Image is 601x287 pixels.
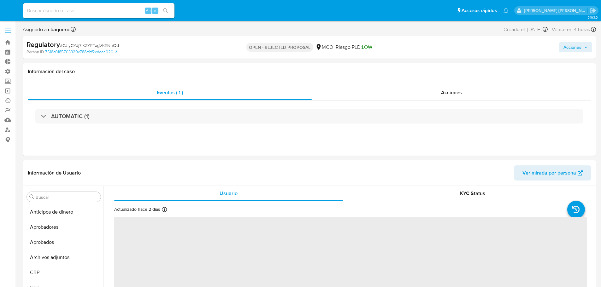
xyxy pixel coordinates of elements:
button: search-icon [159,6,172,15]
span: Accesos rápidos [462,7,497,14]
span: - [549,25,551,34]
p: camila.baquero@mercadolibre.com.co [524,8,588,14]
button: Ver mirada por persona [514,165,591,181]
b: Person ID [27,49,44,55]
button: CBP [24,265,103,280]
button: Buscar [29,194,34,199]
b: cbaquero [47,26,69,33]
p: OPEN - REJECTED PROPOSAL [246,43,313,52]
span: Acciones [563,42,581,52]
button: Aprobados [24,235,103,250]
span: # CJiyCYdj7lKZYFTagVKENnQd [60,42,119,49]
a: Notificaciones [503,8,509,13]
span: Acciones [441,89,462,96]
b: Regulatory [27,39,60,49]
span: Riesgo PLD: [336,44,372,51]
h1: Información del caso [28,68,591,75]
span: Eventos ( 1 ) [157,89,183,96]
div: Creado el: [DATE] [504,25,548,34]
span: KYC Status [460,190,485,197]
input: Buscar usuario o caso... [23,7,174,15]
h1: Información de Usuario [28,170,81,176]
button: Aprobadores [24,220,103,235]
div: AUTOMATIC (1) [35,109,583,123]
span: Ver mirada por persona [522,165,576,181]
button: Acciones [559,42,592,52]
span: Usuario [220,190,238,197]
h3: AUTOMATIC (1) [51,113,90,120]
span: Asignado a [23,26,69,33]
p: Actualizado hace 2 días [114,206,160,212]
button: Anticipos de dinero [24,204,103,220]
span: Alt [146,8,151,14]
input: Buscar [36,194,98,200]
span: s [154,8,156,14]
a: Salir [590,7,596,14]
span: Vence en 4 horas [552,26,590,33]
a: 7518c0185763329c788cfdf2cddee026 [45,49,117,55]
button: Archivos adjuntos [24,250,103,265]
div: MCO [315,44,333,51]
span: LOW [362,43,372,51]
